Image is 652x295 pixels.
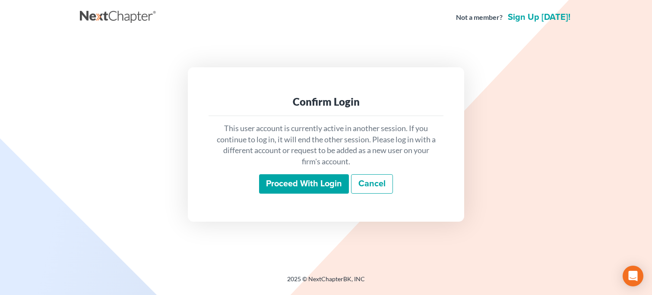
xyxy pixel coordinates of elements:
[456,13,503,22] strong: Not a member?
[623,266,643,286] div: Open Intercom Messenger
[506,13,572,22] a: Sign up [DATE]!
[215,95,437,109] div: Confirm Login
[351,174,393,194] a: Cancel
[259,174,349,194] input: Proceed with login
[215,123,437,167] p: This user account is currently active in another session. If you continue to log in, it will end ...
[80,275,572,290] div: 2025 © NextChapterBK, INC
